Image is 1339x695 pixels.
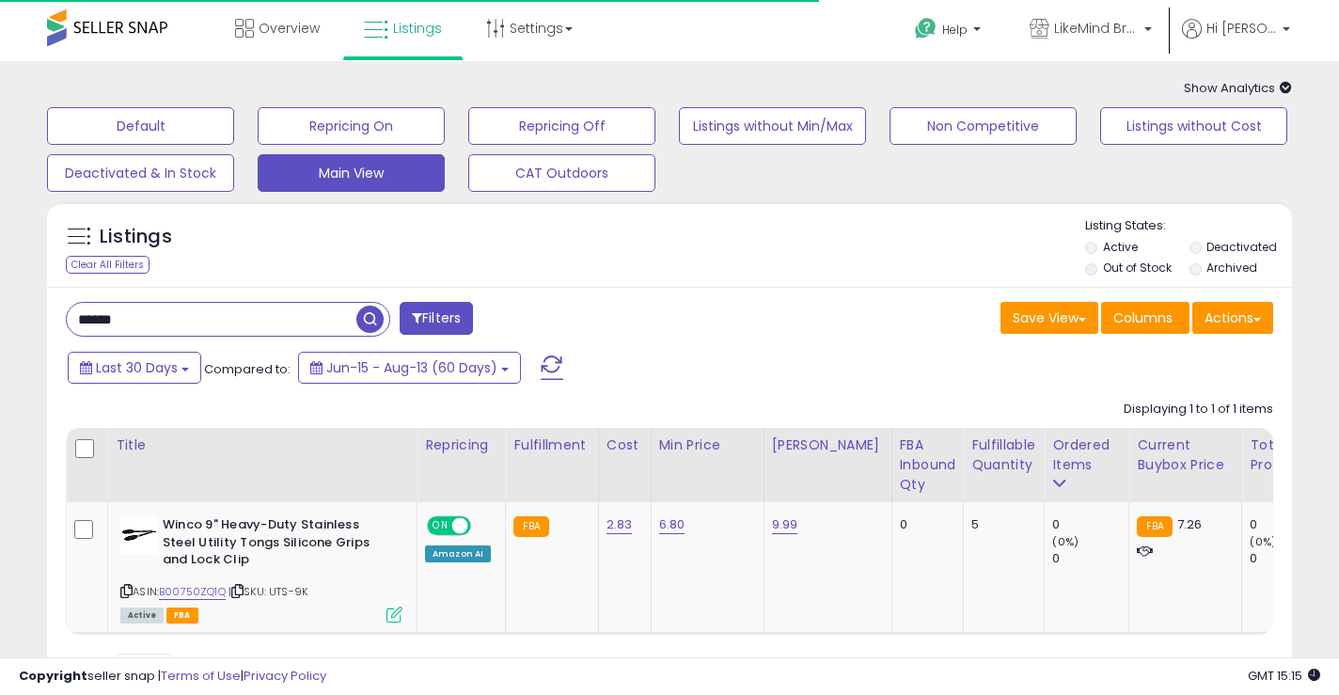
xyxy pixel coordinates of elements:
[606,515,633,534] a: 2.83
[159,584,226,600] a: B00750ZQ1Q
[1052,550,1128,567] div: 0
[120,516,158,554] img: 31g4WdxnCgL._SL40_.jpg
[429,518,452,534] span: ON
[120,608,164,624] span: All listings currently available for purchase on Amazon
[1113,308,1173,327] span: Columns
[1192,302,1273,334] button: Actions
[298,352,521,384] button: Jun-15 - Aug-13 (60 Days)
[163,516,391,574] b: Winco 9" Heavy-Duty Stainless Steel Utility Tongs Silicone Grips and Lock Clip
[606,435,643,455] div: Cost
[1052,435,1121,475] div: Ordered Items
[120,516,402,621] div: ASIN:
[1124,401,1273,419] div: Displaying 1 to 1 of 1 items
[772,515,798,534] a: 9.99
[659,515,685,534] a: 6.80
[971,435,1036,475] div: Fulfillable Quantity
[1206,239,1277,255] label: Deactivated
[1182,19,1290,61] a: Hi [PERSON_NAME]
[659,435,756,455] div: Min Price
[1101,302,1189,334] button: Columns
[1206,19,1277,38] span: Hi [PERSON_NAME]
[468,154,655,192] button: CAT Outdoors
[1248,667,1320,685] span: 2025-08-15 15:15 GMT
[914,17,937,40] i: Get Help
[1250,516,1326,533] div: 0
[425,545,491,562] div: Amazon AI
[1184,79,1292,97] span: Show Analytics
[393,19,442,38] span: Listings
[971,516,1030,533] div: 5
[513,516,548,537] small: FBA
[166,608,198,624] span: FBA
[1250,534,1276,549] small: (0%)
[1052,516,1128,533] div: 0
[772,435,884,455] div: [PERSON_NAME]
[258,107,445,145] button: Repricing On
[400,302,473,335] button: Filters
[258,154,445,192] button: Main View
[1052,534,1079,549] small: (0%)
[19,667,87,685] strong: Copyright
[425,435,497,455] div: Repricing
[1103,239,1138,255] label: Active
[19,668,326,686] div: seller snap | |
[513,435,590,455] div: Fulfillment
[161,667,241,685] a: Terms of Use
[1137,435,1234,475] div: Current Buybox Price
[1206,260,1257,276] label: Archived
[890,107,1077,145] button: Non Competitive
[900,435,956,495] div: FBA inbound Qty
[47,107,234,145] button: Default
[679,107,866,145] button: Listings without Min/Max
[96,358,178,377] span: Last 30 Days
[116,435,409,455] div: Title
[468,107,655,145] button: Repricing Off
[900,516,950,533] div: 0
[1250,550,1326,567] div: 0
[942,22,968,38] span: Help
[47,154,234,192] button: Deactivated & In Stock
[1177,515,1203,533] span: 7.26
[100,224,172,250] h5: Listings
[1100,107,1287,145] button: Listings without Cost
[259,19,320,38] span: Overview
[228,584,307,599] span: | SKU: UTS-9K
[1103,260,1172,276] label: Out of Stock
[1085,217,1292,235] p: Listing States:
[244,667,326,685] a: Privacy Policy
[1000,302,1098,334] button: Save View
[900,3,1000,61] a: Help
[468,518,498,534] span: OFF
[326,358,497,377] span: Jun-15 - Aug-13 (60 Days)
[1137,516,1172,537] small: FBA
[204,360,291,378] span: Compared to:
[1054,19,1139,38] span: LikeMind Brands
[1250,435,1318,475] div: Total Profit
[68,352,201,384] button: Last 30 Days
[66,256,150,274] div: Clear All Filters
